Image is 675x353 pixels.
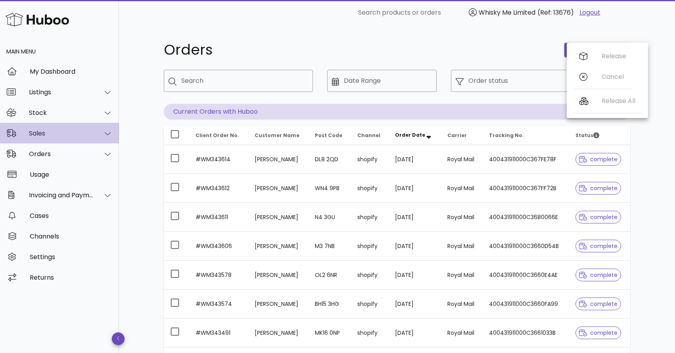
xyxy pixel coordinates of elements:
[248,126,309,145] th: Customer Name
[441,261,483,290] td: Royal Mail
[248,319,309,347] td: [PERSON_NAME]
[579,272,617,278] span: complete
[315,132,342,139] span: Post Code
[189,145,248,174] td: #WM343614
[351,290,388,319] td: shopify
[164,104,630,120] p: Current Orders with Huboo
[30,212,113,219] div: Cases
[189,174,248,203] td: #WM343612
[483,174,569,203] td: 400431911000C367FF72B
[537,8,574,17] span: (Ref: 13676)
[579,185,617,191] span: complete
[483,290,569,319] td: 400431911000C3660FA99
[6,11,69,28] img: Huboo Logo
[479,8,535,17] span: Whisky Me Limited
[351,261,388,290] td: shopify
[189,126,248,145] th: Client Order No.
[30,253,113,261] div: Settings
[389,232,441,261] td: [DATE]
[189,261,248,290] td: #WM343578
[189,232,248,261] td: #WM343606
[30,274,113,281] div: Returns
[483,261,569,290] td: 400431911000C3660E4AE
[483,126,569,145] th: Tracking No.
[441,232,483,261] td: Royal Mail
[579,8,600,17] a: Logout
[309,319,351,347] td: MK16 0NP
[351,174,388,203] td: shopify
[579,156,617,162] span: complete
[483,203,569,232] td: 400431911000C3680066E
[309,203,351,232] td: N4 3GU
[248,232,309,261] td: [PERSON_NAME]
[389,319,441,347] td: [DATE]
[441,126,483,145] th: Carrier
[575,132,599,139] span: Status
[389,290,441,319] td: [DATE]
[489,132,524,139] span: Tracking No.
[164,43,555,57] h1: Orders
[483,145,569,174] td: 400431911000C367FE78F
[309,126,351,145] th: Post Code
[389,126,441,145] th: Order Date: Sorted descending. Activate to remove sorting.
[351,126,388,145] th: Channel
[389,203,441,232] td: [DATE]
[29,150,94,158] div: Orders
[30,171,113,178] div: Usage
[248,203,309,232] td: [PERSON_NAME]
[441,174,483,203] td: Royal Mail
[189,319,248,347] td: #WM343491
[29,88,94,96] div: Listings
[255,132,299,139] span: Customer Name
[196,132,239,139] span: Client Order No.
[579,214,617,220] span: complete
[248,290,309,319] td: [PERSON_NAME]
[30,68,113,75] div: My Dashboard
[447,132,467,139] span: Carrier
[309,290,351,319] td: BH15 3HG
[389,261,441,290] td: [DATE]
[389,174,441,203] td: [DATE]
[441,203,483,232] td: Royal Mail
[483,232,569,261] td: 400431911000C3660D54B
[579,301,617,307] span: complete
[189,290,248,319] td: #WM343574
[351,145,388,174] td: shopify
[309,145,351,174] td: DL8 2QD
[309,174,351,203] td: WN4 9PB
[30,233,113,240] div: Channels
[309,261,351,290] td: OL2 6NR
[389,145,441,174] td: [DATE]
[351,203,388,232] td: shopify
[189,203,248,232] td: #WM343611
[441,319,483,347] td: Royal Mail
[29,130,94,137] div: Sales
[441,290,483,319] td: Royal Mail
[248,261,309,290] td: [PERSON_NAME]
[351,232,388,261] td: shopify
[248,145,309,174] td: [PERSON_NAME]
[29,191,94,199] div: Invoicing and Payments
[569,126,630,145] th: Status
[579,243,617,249] span: complete
[441,145,483,174] td: Royal Mail
[579,330,617,336] span: complete
[564,43,630,57] button: order actions
[309,232,351,261] td: M3 7NB
[483,319,569,347] td: 400431911000C3661033B
[248,174,309,203] td: [PERSON_NAME]
[357,132,380,139] span: Channel
[395,132,425,138] span: Order Date
[29,109,94,116] div: Stock
[351,319,388,347] td: shopify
